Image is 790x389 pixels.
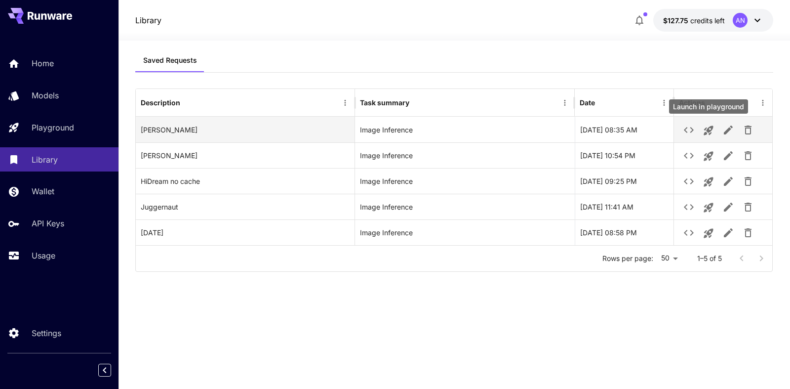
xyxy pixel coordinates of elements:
[657,96,671,110] button: Menu
[679,223,699,243] button: See details
[756,96,770,110] button: Menu
[602,254,653,263] p: Rows per page:
[699,172,718,192] button: Launch in playground
[679,120,699,140] button: See details
[32,89,59,101] p: Models
[143,56,197,65] span: Saved Requests
[338,96,352,110] button: Menu
[141,98,180,107] div: Description
[575,194,673,219] div: 05-06-2025 11:41 AM
[106,361,118,379] div: Collapse sidebar
[699,198,718,217] button: Launch in playground
[653,9,773,32] button: $127.74624AN
[410,96,424,110] button: Sort
[136,117,355,142] div: Qwen
[32,217,64,229] p: API Keys
[679,146,699,166] button: See details
[360,220,569,245] div: Image Inference
[663,16,690,25] span: $127.75
[575,117,673,142] div: 24-08-2025 08:35 AM
[32,327,61,339] p: Settings
[657,251,681,265] div: 50
[663,15,725,26] div: $127.74624
[136,142,355,168] div: Schnell
[136,194,355,219] div: Juggernaut
[32,185,54,197] p: Wallet
[32,57,54,69] p: Home
[136,168,355,194] div: HiDream no cache
[679,172,699,191] button: See details
[32,250,55,261] p: Usage
[733,13,748,28] div: AN
[575,168,673,194] div: 11-06-2025 09:25 PM
[360,98,409,107] div: Task summary
[580,98,595,107] div: Date
[360,194,569,219] div: Image Inference
[181,96,195,110] button: Sort
[699,223,718,243] button: Launch in playground
[360,143,569,168] div: Image Inference
[596,96,610,110] button: Sort
[699,146,718,166] button: Launch in playground
[558,96,572,110] button: Menu
[575,142,673,168] div: 17-06-2025 10:54 PM
[32,154,58,166] p: Library
[136,219,355,245] div: Carnival
[575,219,673,245] div: 04-06-2025 08:58 PM
[98,364,111,377] button: Collapse sidebar
[697,254,722,263] p: 1–5 of 5
[135,14,161,26] nav: breadcrumb
[32,122,74,133] p: Playground
[360,117,569,142] div: Image Inference
[360,169,569,194] div: Image Inference
[699,121,718,140] button: Launch in playground
[669,99,748,114] div: Launch in playground
[679,197,699,217] button: See details
[690,16,725,25] span: credits left
[135,14,161,26] a: Library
